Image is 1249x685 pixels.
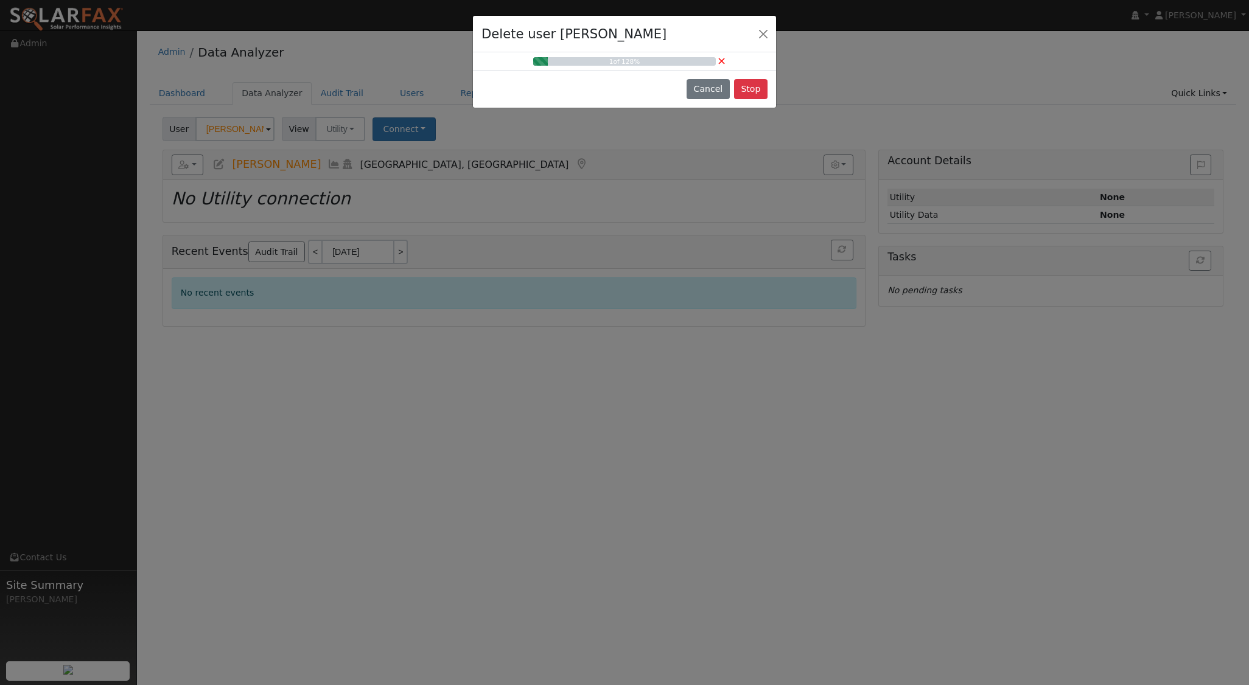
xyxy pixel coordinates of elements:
div: 1 8% [533,57,716,67]
button: Close [755,25,772,42]
a: Cancel [717,52,726,69]
button: Stop [734,79,768,100]
span: × [717,54,726,67]
span: of 12 [614,58,630,65]
h4: Delete user [PERSON_NAME] [481,24,666,44]
button: Cancel [687,79,730,100]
